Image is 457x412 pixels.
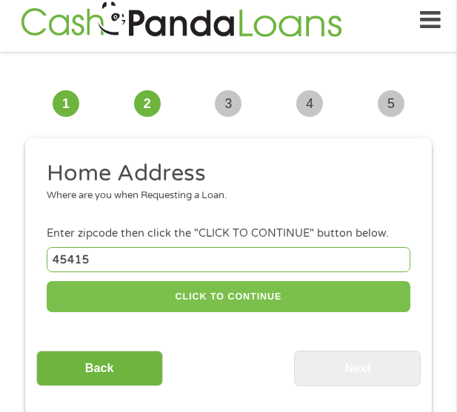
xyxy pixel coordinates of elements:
[47,247,410,271] input: Enter Zipcode (e.g 01510)
[47,159,410,189] h2: Home Address
[53,90,79,117] span: 1
[296,90,323,117] span: 4
[47,189,410,203] div: Where are you when Requesting a Loan.
[36,351,163,387] input: Back
[47,226,410,242] div: Enter zipcode then click the "CLICK TO CONTINUE" button below.
[215,90,241,117] span: 3
[378,90,404,117] span: 5
[47,281,410,313] button: CLICK TO CONTINUE
[134,90,161,117] span: 2
[294,351,421,387] input: Next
